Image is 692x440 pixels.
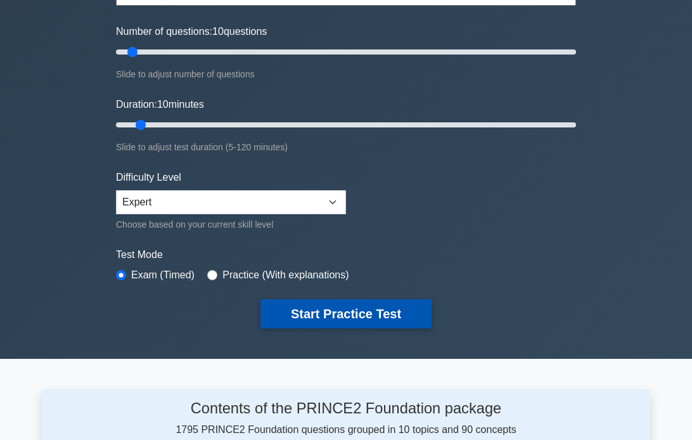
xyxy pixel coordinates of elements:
label: Practice (With explanations) [222,268,349,283]
label: Duration: minutes [116,97,204,112]
span: 10 [212,26,224,37]
span: 10 [157,99,169,110]
div: Slide to adjust test duration (5-120 minutes) [116,139,576,155]
label: Exam (Timed) [131,268,195,283]
label: Number of questions: questions [116,24,267,39]
div: Choose based on your current skill level [116,217,346,232]
h4: Contents of the PRINCE2 Foundation package [133,399,559,417]
label: Test Mode [116,247,576,262]
div: Slide to adjust number of questions [116,67,576,82]
button: Start Practice Test [260,299,432,328]
div: 1795 PRINCE2 Foundation questions grouped in 10 topics and 90 concepts [133,399,559,437]
label: Difficulty Level [116,170,181,185]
